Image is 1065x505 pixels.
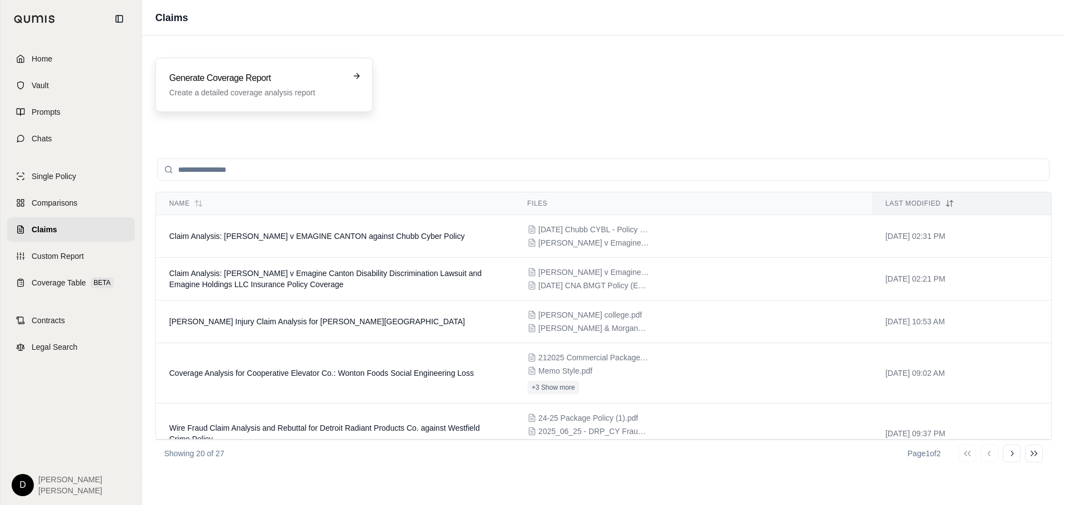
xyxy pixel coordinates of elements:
button: Collapse sidebar [110,10,128,28]
span: BETA [90,277,114,288]
span: [PERSON_NAME] [38,474,102,485]
span: Morgan & Morgan_Stapleton.pdf [539,323,650,334]
td: [DATE] 02:21 PM [872,258,1051,300]
button: +3 Show more [528,381,580,394]
span: Claim Analysis: Josh Foreman v EMAGINE CANTON against Chubb Cyber Policy [169,232,465,241]
td: [DATE] 09:02 AM [872,343,1051,404]
span: Single Policy [32,171,76,182]
a: Chats [7,126,135,151]
img: Qumis Logo [14,15,55,23]
span: 2025_06_25 - DRP_CY Fraud Summary Report.pdf [539,426,650,437]
span: Comparisons [32,197,77,208]
th: Files [514,192,873,215]
span: 04.01.2025 Chubb CYBL - Policy - EMAGINE.pdf [539,224,650,235]
a: Contracts [7,308,135,333]
td: [DATE] 02:31 PM [872,215,1051,258]
span: [PERSON_NAME] [38,485,102,496]
span: 2024.11.01 CNA BMGT Policy (Emagine).pdf [539,280,650,291]
a: Vault [7,73,135,98]
span: Memo Style.pdf [539,365,592,376]
span: Legal Search [32,341,78,353]
h1: Claims [155,10,188,25]
span: Prompts [32,106,60,118]
span: 212025 Commercial Package Policy - Insd Copy.pdf [539,352,650,363]
span: Home [32,53,52,64]
p: Create a detailed coverage analysis report [169,87,343,98]
a: Prompts [7,100,135,124]
div: Page 1 of 2 [907,448,941,459]
h3: Generate Coverage Report [169,72,343,85]
span: Wire Fraud Claim Analysis and Rebuttal for Detroit Radiant Products Co. against Westfield Crime P... [169,424,480,443]
span: Coverage Table [32,277,86,288]
a: Single Policy [7,164,135,188]
span: Contracts [32,315,65,326]
span: Foreman v Emagine Canton - served 9-26-25.pdf [539,267,650,278]
a: Comparisons [7,191,135,215]
td: [DATE] 09:37 PM [872,404,1051,464]
td: [DATE] 10:53 AM [872,300,1051,343]
div: D [12,474,34,496]
p: Showing 20 of 27 [164,448,224,459]
a: Claims [7,217,135,242]
div: Last modified [885,199,1038,208]
span: Chats [32,133,52,144]
a: Legal Search [7,335,135,359]
span: Claim Analysis: Foreman v Emagine Canton Disability Discrimination Lawsuit and Emagine Holdings L... [169,269,481,289]
span: Custom Report [32,251,84,262]
a: Custom Report [7,244,135,268]
span: Vault [32,80,49,91]
span: ADrian college.pdf [539,309,642,320]
a: Coverage TableBETA [7,271,135,295]
a: Home [7,47,135,71]
span: Coverage Analysis for Cooperative Elevator Co.: Wonton Foods Social Engineering Loss [169,369,474,378]
span: Foreman v Emagine Canton - served 9-26-25.pdf [539,237,650,248]
span: 24-25 Package Policy (1).pdf [539,412,638,424]
div: Name [169,199,501,208]
span: Claims [32,224,57,235]
span: Matthew Stapleton Injury Claim Analysis for Adrian College [169,317,465,326]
